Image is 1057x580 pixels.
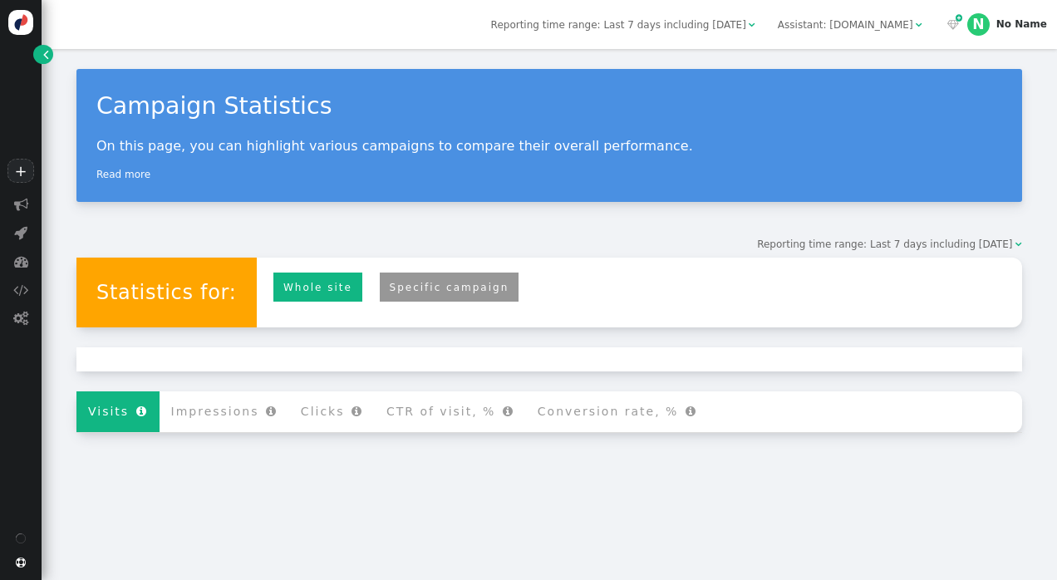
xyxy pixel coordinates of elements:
[43,47,48,62] span: 
[136,406,148,417] span: 
[956,12,962,24] span: 
[16,558,26,568] span: 
[266,406,278,417] span: 
[352,406,363,417] span: 
[375,391,526,432] li: CTR of visit, %
[96,169,150,180] a: Read more
[76,258,257,327] div: Statistics for:
[8,10,33,35] img: logo-icon.svg
[273,273,362,302] a: Whole site
[967,13,990,36] div: N
[491,19,746,31] span: Reporting time range: Last 7 days including [DATE]
[686,406,697,417] span: 
[526,391,709,432] li: Conversion rate, %
[289,391,375,432] li: Clicks
[916,20,922,30] span: 
[33,45,53,64] a: 
[945,17,962,32] a:  
[757,238,1012,250] span: Reporting time range: Last 7 days including [DATE]
[76,391,160,432] li: Visits
[778,17,913,32] div: Assistant: [DOMAIN_NAME]
[14,254,28,268] span: 
[1015,239,1022,249] span: 
[14,197,28,211] span: 
[996,18,1047,30] div: No Name
[503,406,514,417] span: 
[96,89,1002,125] div: Campaign Statistics
[947,20,959,30] span: 
[96,138,1002,154] p: On this page, you can highlight various campaigns to compare their overall performance.
[13,283,28,297] span: 
[14,225,27,239] span: 
[380,273,519,302] a: Specific campaign
[7,159,33,183] a: +
[749,20,755,30] span: 
[13,311,28,325] span: 
[160,391,289,432] li: Impressions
